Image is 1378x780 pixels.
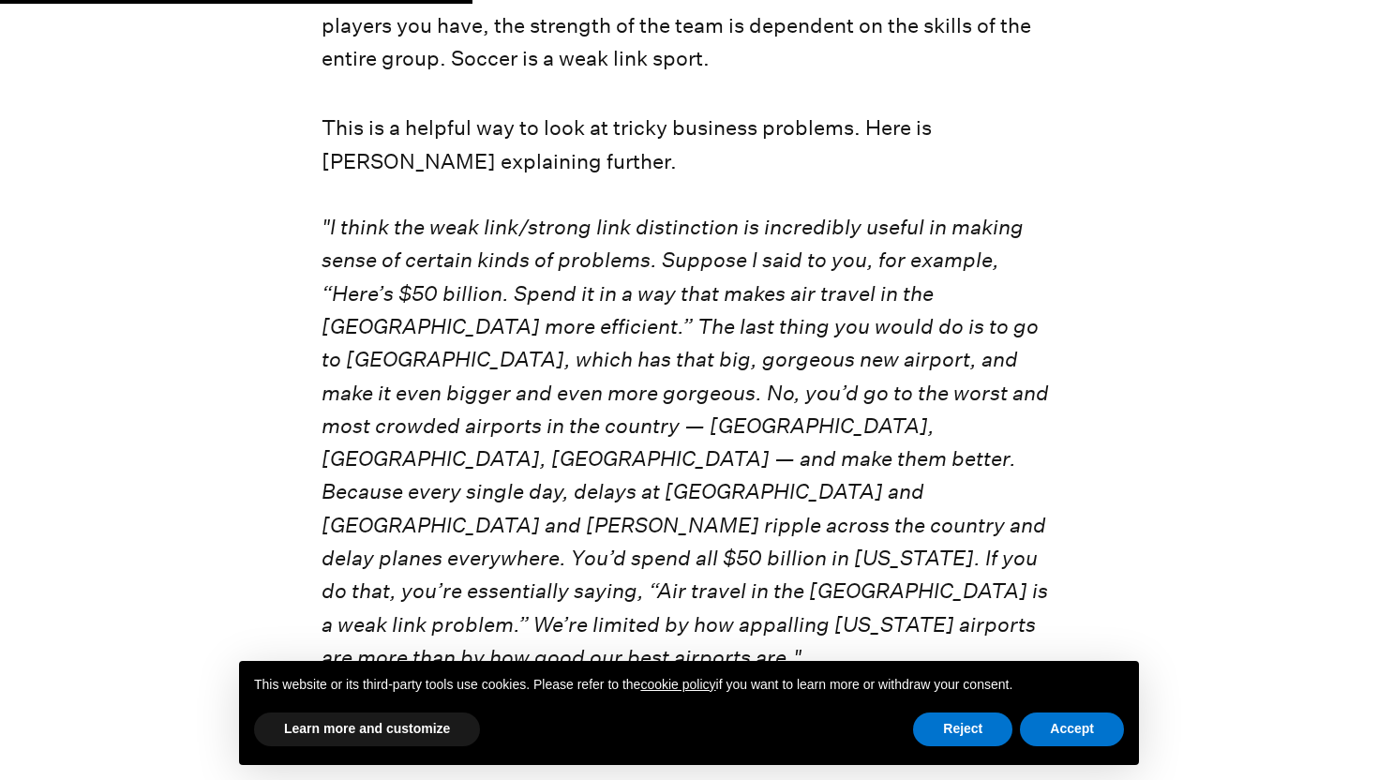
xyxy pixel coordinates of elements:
button: Accept [1020,712,1124,746]
p: This is a helpful way to look at tricky business problems. Here is [PERSON_NAME] explaining further. [322,112,1056,674]
em: "I think the weak link/strong link distinction is incredibly useful in making sense of certain ki... [322,215,1049,669]
button: Learn more and customize [254,712,480,746]
a: cookie policy [640,677,715,692]
div: Notice [224,646,1154,780]
div: This website or its third-party tools use cookies. Please refer to the if you want to learn more ... [239,661,1139,710]
button: Reject [913,712,1012,746]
